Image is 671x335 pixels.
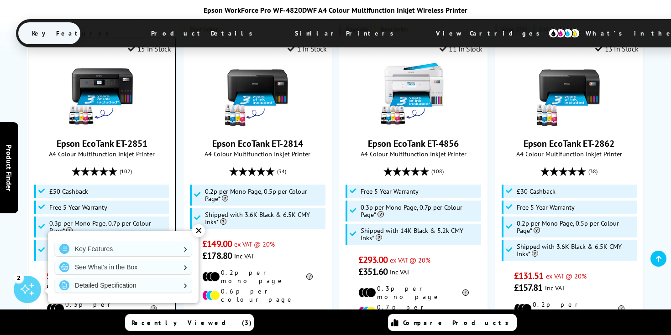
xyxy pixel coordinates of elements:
img: Epson EcoTank ET-4856 [379,60,448,129]
span: Product Finder [5,144,14,191]
span: Recently Viewed (3) [131,319,252,327]
span: View Cartridges [422,21,562,45]
span: 0.3p per Mono Page, 0.7p per Colour Page* [49,220,168,234]
span: A4 Colour Multifunction Inkjet Printer [344,149,482,158]
span: ex VAT @ 20% [390,256,430,264]
span: £30 Cashback [517,188,556,195]
a: Epson EcoTank ET-2862 [524,138,614,149]
a: Epson EcoTank ET-2851 [68,121,136,130]
span: inc VAT [390,268,410,276]
span: £293.00 [358,254,388,266]
a: Recently Viewed (3) [125,314,254,331]
span: A4 Colour Multifunction Inkjet Printer [33,149,171,158]
li: 0.6p per colour page [202,287,313,304]
img: cmyk-icon.svg [548,28,580,38]
span: Free 5 Year Warranty [49,204,107,211]
span: £351.60 [358,266,388,278]
a: Epson EcoTank ET-2814 [223,121,292,130]
li: 0.3p per mono page [47,300,157,317]
span: £50 Cashback [49,188,88,195]
span: 0.2p per Mono Page, 0.5p per Colour Page* [517,220,635,234]
a: Epson EcoTank ET-2851 [57,138,147,149]
span: Shipped with 3.6K Black & 6.5K CMY Inks* [205,211,323,226]
span: (38) [588,163,598,180]
span: 0.2p per Mono Page, 0.5p per Colour Page* [205,188,323,202]
span: 0.3p per Mono Page, 0.7p per Colour Page* [361,204,479,218]
span: inc VAT [234,252,254,260]
span: Shipped with 14K Black & 5.2k CMY Inks* [361,227,479,242]
a: Compare Products [388,314,517,331]
span: Free 5 Year Warranty [361,188,419,195]
li: 0.2p per mono page [514,300,624,317]
img: Epson EcoTank ET-2862 [535,60,603,129]
span: Compare Products [403,319,514,327]
li: 0.2p per mono page [202,268,313,285]
span: (108) [431,163,444,180]
span: Shipped with 3.6K Black & 6.5K CMY Inks* [517,243,635,258]
span: £246.00 [47,282,76,294]
span: £131.51 [514,270,544,282]
span: (102) [120,163,132,180]
a: Detailed Specification [55,278,192,293]
span: £205.00 [47,270,76,282]
div: Epson WorkForce Pro WF-4820DWF A4 Colour Multifunction Inkjet Wireless Printer [16,5,655,15]
span: A4 Colour Multifunction Inkjet Printer [189,149,327,158]
span: Similar Printers [281,22,412,44]
div: 2 [14,273,24,283]
img: Epson EcoTank ET-2851 [68,60,136,129]
img: Epson EcoTank ET-2814 [223,60,292,129]
span: Key Features [18,22,127,44]
li: 0.7p per colour page [358,303,469,320]
span: inc VAT [545,283,565,292]
a: See What's in the Box [55,260,192,274]
a: Epson EcoTank ET-2814 [212,138,303,149]
li: 0.3p per mono page [358,284,469,301]
div: ✕ [192,224,205,237]
span: £178.80 [202,250,232,262]
span: Product Details [137,22,271,44]
span: £149.00 [202,238,232,250]
span: £157.81 [514,282,543,294]
span: Free 5 Year Warranty [517,204,575,211]
span: ex VAT @ 20% [546,272,587,280]
span: (34) [277,163,286,180]
a: Key Features [55,242,192,256]
a: Epson EcoTank ET-4856 [379,121,448,130]
a: Epson EcoTank ET-2862 [535,121,603,130]
span: A4 Colour Multifunction Inkjet Printer [500,149,639,158]
span: ex VAT @ 20% [234,240,275,248]
a: Epson EcoTank ET-4856 [368,138,459,149]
